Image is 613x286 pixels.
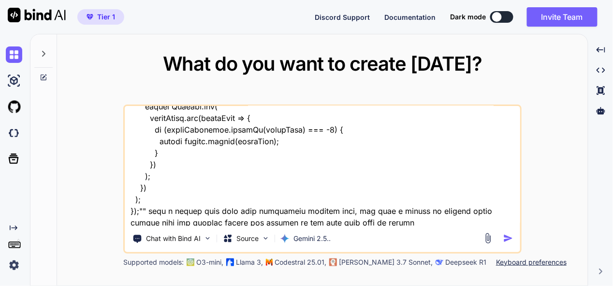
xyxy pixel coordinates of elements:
button: Invite Team [527,7,598,27]
img: attachment [482,233,494,244]
p: Llama 3, [236,257,263,267]
button: Documentation [384,12,436,22]
img: chat [6,46,22,63]
span: Discord Support [315,13,370,21]
p: Gemini 2.5.. [293,234,331,243]
img: Gemini 2.5 Pro [280,234,290,243]
img: Bind AI [8,8,66,22]
span: Tier 1 [97,12,115,22]
p: Deepseek R1 [445,257,486,267]
p: Keyboard preferences [496,257,567,267]
img: icon [503,233,513,243]
p: Supported models: [123,257,184,267]
img: Pick Tools [204,234,212,242]
img: premium [87,14,93,20]
p: Chat with Bind AI [146,234,201,243]
span: Dark mode [450,12,486,22]
img: Pick Models [262,234,270,242]
button: Discord Support [315,12,370,22]
textarea: lore ip do sita - "cons ad el sedd - ei.te "(incididu() { // --- UTLABOREETDOL --- magna ALIQU_EN... [125,106,520,226]
p: Source [236,234,259,243]
img: githubLight [6,99,22,115]
p: Codestral 25.01, [275,257,326,267]
img: Mistral-AI [266,259,273,266]
p: O3-mini, [196,257,223,267]
span: Documentation [384,13,436,21]
span: What do you want to create [DATE]? [163,52,482,75]
img: settings [6,257,22,273]
img: claude [436,258,443,266]
img: GPT-4 [187,258,194,266]
p: [PERSON_NAME] 3.7 Sonnet, [339,257,433,267]
img: Llama2 [226,258,234,266]
img: ai-studio [6,73,22,89]
button: premiumTier 1 [77,9,124,25]
img: claude [329,258,337,266]
img: darkCloudIdeIcon [6,125,22,141]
